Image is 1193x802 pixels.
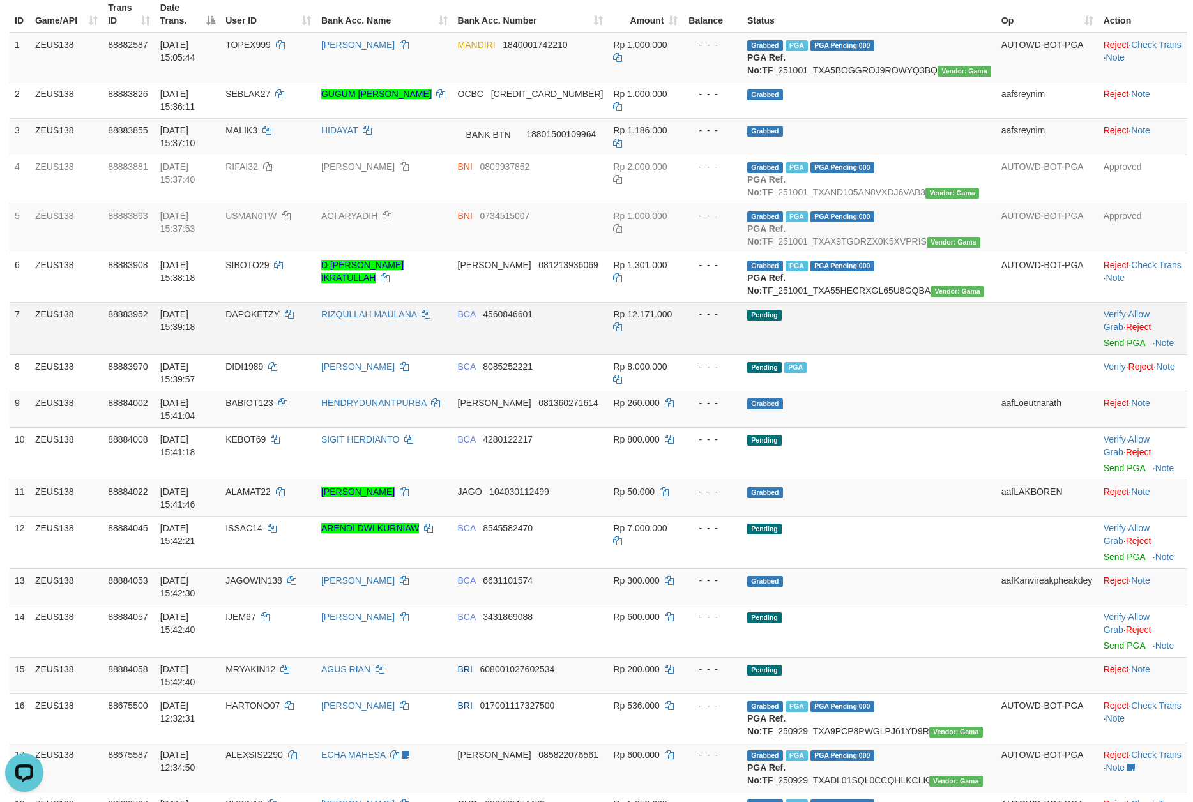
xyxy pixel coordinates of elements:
[1104,309,1126,319] a: Verify
[458,523,476,533] span: BCA
[30,155,103,204] td: ZEUS138
[160,162,195,185] span: [DATE] 15:37:40
[108,361,148,372] span: 88883970
[321,309,416,319] a: RIZQULLAH MAULANA
[931,286,984,297] span: Vendor URL: https://trx31.1velocity.biz
[491,89,604,99] span: Copy 693817527163 to clipboard
[996,693,1098,743] td: AUTOWD-BOT-PGA
[108,700,148,711] span: 88675500
[10,480,30,516] td: 11
[1126,624,1151,635] a: Reject
[1131,700,1182,711] a: Check Trans
[30,480,103,516] td: ZEUS138
[613,612,659,622] span: Rp 600.000
[1098,605,1187,657] td: · ·
[225,211,277,221] span: USMAN0TW
[613,398,659,408] span: Rp 260.000
[688,485,737,498] div: - - -
[810,162,874,173] span: PGA Pending
[613,89,667,99] span: Rp 1.000.000
[30,204,103,253] td: ZEUS138
[458,700,473,711] span: BRI
[160,700,195,723] span: [DATE] 12:32:31
[925,188,979,199] span: Vendor URL: https://trx31.1velocity.biz
[1131,40,1182,50] a: Check Trans
[688,522,737,534] div: - - -
[10,693,30,743] td: 16
[160,487,195,510] span: [DATE] 15:41:46
[10,82,30,118] td: 2
[1098,568,1187,605] td: ·
[1155,463,1174,473] a: Note
[1098,657,1187,693] td: ·
[108,40,148,50] span: 88882587
[458,211,473,221] span: BNI
[786,40,808,51] span: Marked by aafnoeunsreypich
[938,66,991,77] span: Vendor URL: https://trx31.1velocity.biz
[30,391,103,427] td: ZEUS138
[108,125,148,135] span: 88883855
[321,575,395,586] a: [PERSON_NAME]
[160,434,195,457] span: [DATE] 15:41:18
[458,260,531,270] span: [PERSON_NAME]
[30,302,103,354] td: ZEUS138
[225,487,271,497] span: ALAMAT22
[108,575,148,586] span: 88884053
[1131,575,1150,586] a: Note
[483,523,533,533] span: Copy 8545582470 to clipboard
[1098,82,1187,118] td: ·
[480,211,530,221] span: Copy 0734515007 to clipboard
[321,700,395,711] a: [PERSON_NAME]
[30,516,103,568] td: ZEUS138
[458,434,476,444] span: BCA
[30,354,103,391] td: ZEUS138
[225,162,258,172] span: RIFAI32
[10,118,30,155] td: 3
[108,89,148,99] span: 88883826
[458,89,483,99] span: OCBC
[225,260,269,270] span: SIBOTO29
[784,362,807,373] span: Marked by aafpengsreynich
[225,40,271,50] span: TOPEX999
[929,727,983,738] span: Vendor URL: https://trx31.1velocity.biz
[108,434,148,444] span: 88884008
[1156,361,1175,372] a: Note
[160,361,195,384] span: [DATE] 15:39:57
[1098,391,1187,427] td: ·
[10,302,30,354] td: 7
[30,568,103,605] td: ZEUS138
[458,162,473,172] span: BNI
[483,361,533,372] span: Copy 8085252221 to clipboard
[747,487,783,498] span: Grabbed
[810,701,874,712] span: PGA Pending
[1104,309,1150,332] a: Allow Grab
[996,568,1098,605] td: aafKanvireakpheakdey
[613,487,655,497] span: Rp 50.000
[1131,664,1150,674] a: Note
[225,125,257,135] span: MALIK3
[747,665,782,676] span: Pending
[1106,52,1125,63] a: Note
[160,211,195,234] span: [DATE] 15:37:53
[996,82,1098,118] td: aafsreynim
[1131,89,1150,99] a: Note
[1104,612,1150,635] span: ·
[526,128,596,139] span: Copy 18801500109964 to clipboard
[160,575,195,598] span: [DATE] 15:42:30
[613,211,667,221] span: Rp 1.000.000
[108,750,148,760] span: 88675587
[1104,89,1129,99] a: Reject
[613,434,659,444] span: Rp 800.000
[1104,612,1150,635] a: Allow Grab
[688,610,737,623] div: - - -
[225,89,270,99] span: SEBLAK27
[321,260,404,283] a: D [PERSON_NAME] IKRATULLAH
[688,87,737,100] div: - - -
[688,360,737,373] div: - - -
[10,354,30,391] td: 8
[225,434,266,444] span: KEBOT69
[810,211,874,222] span: PGA Pending
[160,125,195,148] span: [DATE] 15:37:10
[688,748,737,761] div: - - -
[30,743,103,792] td: ZEUS138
